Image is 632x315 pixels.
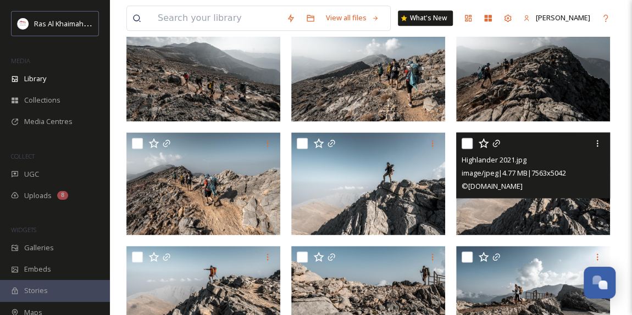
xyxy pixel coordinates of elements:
[320,7,385,29] a: View all files
[126,19,280,121] img: Highlander 2021.jpg
[152,6,281,30] input: Search your library
[11,226,36,234] span: WIDGETS
[11,152,35,160] span: COLLECT
[18,18,29,29] img: Logo_RAKTDA_RGB-01.png
[291,132,445,235] img: Highlander 2021.jpg
[398,10,453,26] a: What's New
[34,18,190,29] span: Ras Al Khaimah Tourism Development Authority
[518,7,596,29] a: [PERSON_NAME]
[57,191,68,200] div: 8
[126,132,280,235] img: Highlander 2021.jpg
[462,181,523,191] span: © [DOMAIN_NAME]
[24,74,46,84] span: Library
[11,57,30,65] span: MEDIA
[24,285,48,296] span: Stories
[584,267,616,299] button: Open Chat
[291,19,445,121] img: Highlander 2021.jpg
[24,190,52,201] span: Uploads
[462,155,526,165] span: Highlander 2021.jpg
[24,243,54,253] span: Galleries
[24,95,60,105] span: Collections
[536,13,590,22] span: [PERSON_NAME]
[24,116,73,127] span: Media Centres
[462,168,566,178] span: image/jpeg | 4.77 MB | 7563 x 5042
[24,264,51,274] span: Embeds
[24,169,39,179] span: UGC
[456,19,610,121] img: Highlander 2021.jpg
